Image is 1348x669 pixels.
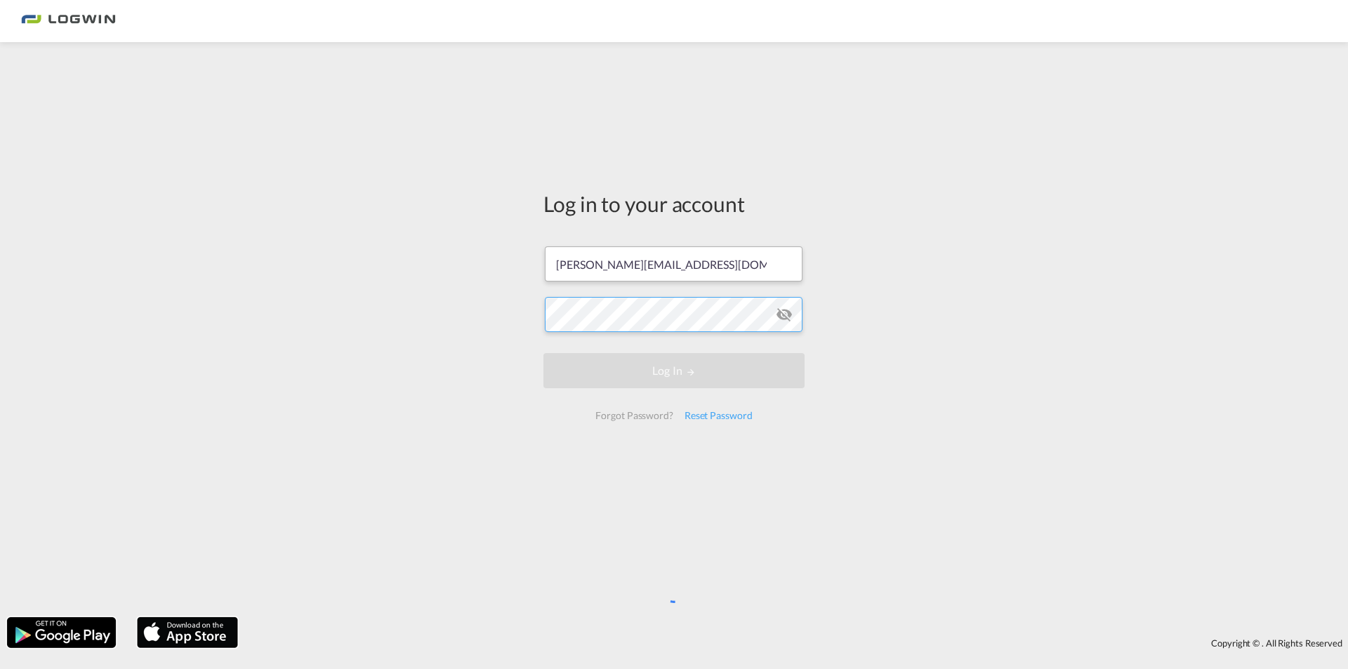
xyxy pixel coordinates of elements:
[136,616,239,649] img: apple.png
[6,616,117,649] img: google.png
[590,403,678,428] div: Forgot Password?
[545,246,802,281] input: Enter email/phone number
[245,631,1348,655] div: Copyright © . All Rights Reserved
[679,403,758,428] div: Reset Password
[543,353,805,388] button: LOGIN
[21,6,116,37] img: bc73a0e0d8c111efacd525e4c8ad7d32.png
[776,306,793,323] md-icon: icon-eye-off
[543,189,805,218] div: Log in to your account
